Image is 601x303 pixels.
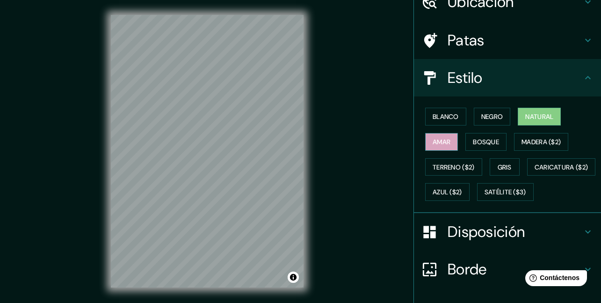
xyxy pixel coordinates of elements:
[490,158,520,176] button: Gris
[433,188,462,197] font: Azul ($2)
[535,163,588,171] font: Caricatura ($2)
[433,163,475,171] font: Terreno ($2)
[425,158,482,176] button: Terreno ($2)
[465,133,507,151] button: Bosque
[111,15,304,288] canvas: Mapa
[514,133,568,151] button: Madera ($2)
[448,259,487,279] font: Borde
[414,22,601,59] div: Patas
[521,138,561,146] font: Madera ($2)
[414,59,601,96] div: Estilo
[414,251,601,288] div: Borde
[518,266,591,293] iframe: Lanzador de widgets de ayuda
[473,138,499,146] font: Bosque
[527,158,596,176] button: Caricatura ($2)
[525,112,553,121] font: Natural
[288,272,299,283] button: Activar o desactivar atribución
[481,112,503,121] font: Negro
[448,222,525,242] font: Disposición
[414,213,601,251] div: Disposición
[433,112,459,121] font: Blanco
[425,133,458,151] button: Amar
[477,183,534,201] button: Satélite ($3)
[448,68,483,88] font: Estilo
[425,183,470,201] button: Azul ($2)
[485,188,526,197] font: Satélite ($3)
[518,108,561,126] button: Natural
[425,108,466,126] button: Blanco
[433,138,450,146] font: Amar
[448,30,485,50] font: Patas
[498,163,512,171] font: Gris
[474,108,511,126] button: Negro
